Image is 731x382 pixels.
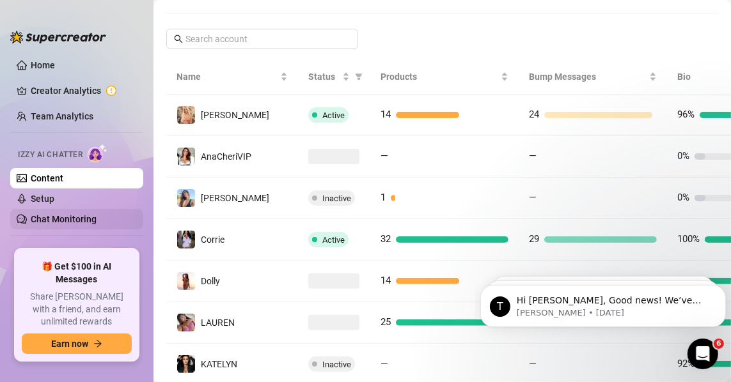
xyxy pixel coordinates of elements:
th: Products [370,59,519,95]
th: Bump Messages [519,59,667,95]
span: arrow-right [93,339,102,348]
th: Status [298,59,370,95]
iframe: Intercom notifications message [475,258,731,348]
span: Corrie [201,234,224,245]
span: 32 [381,233,391,245]
span: Dolly [201,276,220,286]
span: KATELYN [201,359,237,369]
a: Chat Monitoring [31,214,97,224]
span: Status [308,70,340,84]
span: 0% [677,192,689,203]
span: 6 [714,339,724,349]
span: Inactive [322,194,351,203]
span: Share [PERSON_NAME] with a friend, and earn unlimited rewards [22,291,132,328]
span: — [381,150,388,162]
th: Name [166,59,298,95]
span: 96% [677,109,695,120]
a: Creator Analytics exclamation-circle [31,80,133,101]
iframe: Intercom live chat [688,339,718,369]
img: Dolly [177,272,195,290]
span: [PERSON_NAME] [201,193,269,203]
span: [PERSON_NAME] [201,110,269,120]
span: 92% [677,358,695,369]
a: Home [31,60,55,70]
img: Corrie [177,231,195,248]
span: 100% [677,233,700,245]
span: 29 [529,233,539,245]
img: AI Chatter [88,144,107,162]
span: ️‍LAUREN [201,317,235,328]
img: Anthia [177,106,195,124]
span: filter [352,67,365,86]
span: 25 [381,316,391,328]
img: ️‍LAUREN [177,314,195,332]
span: — [529,192,537,203]
span: 1 [381,192,386,203]
span: 🎁 Get $100 in AI Messages [22,261,132,286]
span: — [381,358,388,369]
a: Content [31,173,63,183]
input: Search account [185,32,340,46]
button: Earn nowarrow-right [22,333,132,354]
span: Automations [31,241,122,262]
span: Name [177,70,278,84]
a: Team Analytics [31,111,93,121]
span: filter [355,73,363,80]
span: — [529,150,537,162]
span: 14 [381,109,391,120]
span: Bump Messages [529,70,647,84]
span: Earn now [51,339,88,349]
span: 0% [677,150,689,162]
img: Sibyl [177,189,195,207]
span: — [529,358,537,369]
span: search [174,34,183,43]
img: AnaCheriVIP [177,148,195,165]
span: Active [322,111,345,120]
img: logo-BBDzfeDw.svg [10,31,106,43]
span: Products [381,70,498,84]
span: Active [322,235,345,245]
span: Izzy AI Chatter [18,149,83,161]
span: 14 [381,275,391,286]
img: KATELYN [177,355,195,373]
span: AnaCheriVIP [201,151,251,162]
a: Setup [31,194,54,204]
span: 24 [529,109,539,120]
span: Inactive [322,360,351,369]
